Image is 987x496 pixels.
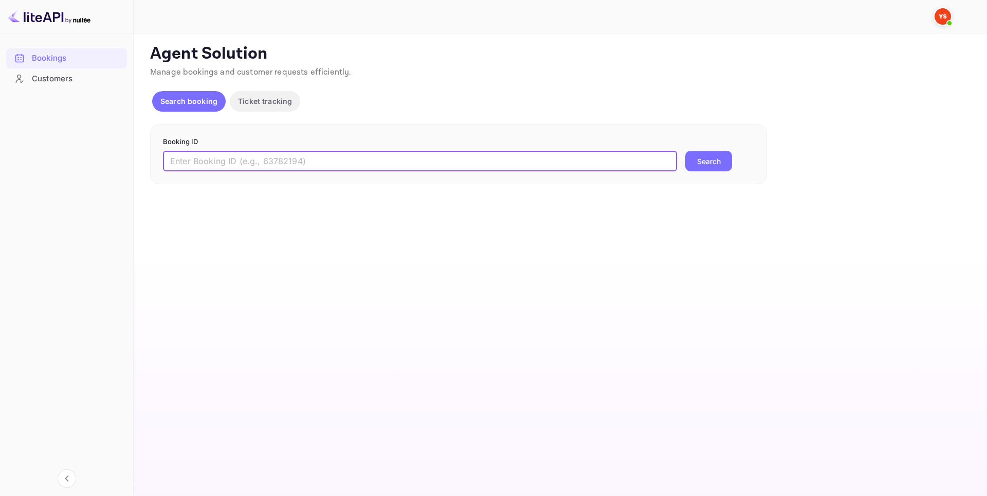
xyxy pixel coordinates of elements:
span: Manage bookings and customer requests efficiently. [150,67,352,78]
p: Ticket tracking [238,96,292,107]
div: Bookings [32,52,122,64]
div: Bookings [6,48,127,68]
img: Yandex Support [935,8,951,25]
div: Customers [32,73,122,85]
button: Search [685,151,732,171]
button: Collapse navigation [58,469,76,488]
img: LiteAPI logo [8,8,90,25]
div: Customers [6,69,127,89]
p: Search booking [160,96,217,107]
p: Booking ID [163,137,754,147]
a: Bookings [6,48,127,67]
input: Enter Booking ID (e.g., 63782194) [163,151,677,171]
a: Customers [6,69,127,88]
p: Agent Solution [150,44,968,64]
